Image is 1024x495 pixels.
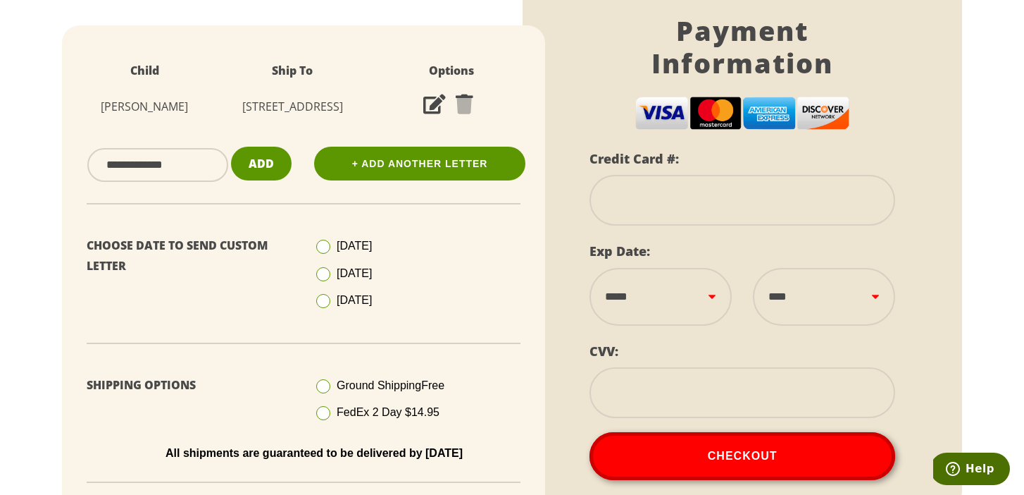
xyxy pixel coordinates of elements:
label: CVV: [589,343,618,360]
td: [PERSON_NAME] [76,88,213,126]
p: All shipments are guaranteed to be delivered by [DATE] [97,447,532,460]
th: Child [76,54,213,88]
th: Ship To [213,54,372,88]
span: Ground Shipping [337,379,444,391]
span: [DATE] [337,294,372,306]
iframe: Opens a widget where you can find more information [933,453,1010,488]
th: Options [372,54,532,88]
span: Add [249,156,274,171]
td: [STREET_ADDRESS] [213,88,372,126]
button: Checkout [589,432,895,480]
a: + Add Another Letter [314,147,525,181]
button: Add [231,147,292,181]
span: [DATE] [337,240,372,252]
span: [DATE] [337,267,372,279]
span: FedEx 2 Day $14.95 [337,406,439,418]
label: Exp Date: [589,243,650,259]
span: Free [421,379,444,391]
p: Shipping Options [87,375,293,396]
img: cc-logos.png [635,97,849,130]
h1: Payment Information [589,15,895,79]
p: Choose Date To Send Custom Letter [87,236,293,276]
label: Credit Card #: [589,150,679,167]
